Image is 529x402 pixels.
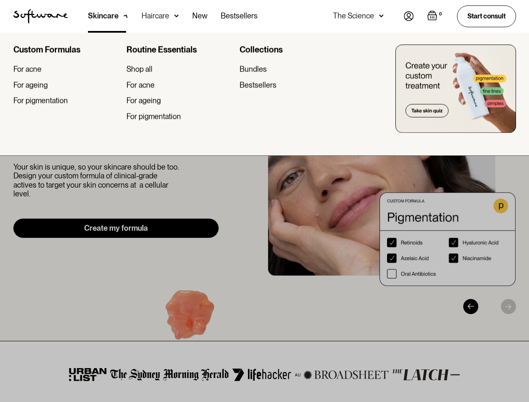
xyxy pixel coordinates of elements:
[126,44,233,54] div: Routine Essentials
[240,44,346,54] div: Collections
[240,80,346,90] a: Bestsellers
[126,112,233,121] a: For pigmentation
[13,64,120,74] a: For acne
[457,5,516,27] a: Start consult
[13,80,48,90] div: For ageing
[379,12,384,20] img: arrow down
[240,64,267,74] div: Bundles
[126,112,181,121] div: For pigmentation
[13,96,120,106] a: For pigmentation
[333,12,374,20] div: The Science
[142,12,169,20] div: Haircare
[13,44,120,54] div: Custom Formulas
[427,10,444,22] a: Open empty cart
[13,96,68,106] div: For pigmentation
[13,64,41,74] div: For acne
[126,80,233,90] a: For acne
[126,96,161,106] div: For ageing
[13,9,68,23] a: home
[126,96,233,106] a: For ageing
[121,11,130,21] img: arrow down
[13,80,120,90] a: For ageing
[13,9,68,23] img: Software Logo
[126,80,155,90] div: For acne
[240,64,346,74] a: Bundles
[395,44,516,133] img: create you custom treatment bottle
[240,80,276,90] div: Bestsellers
[126,64,233,74] a: Shop all
[88,12,119,20] div: Skincare
[174,12,179,20] img: arrow down
[437,10,444,18] div: 0
[126,64,152,74] div: Shop all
